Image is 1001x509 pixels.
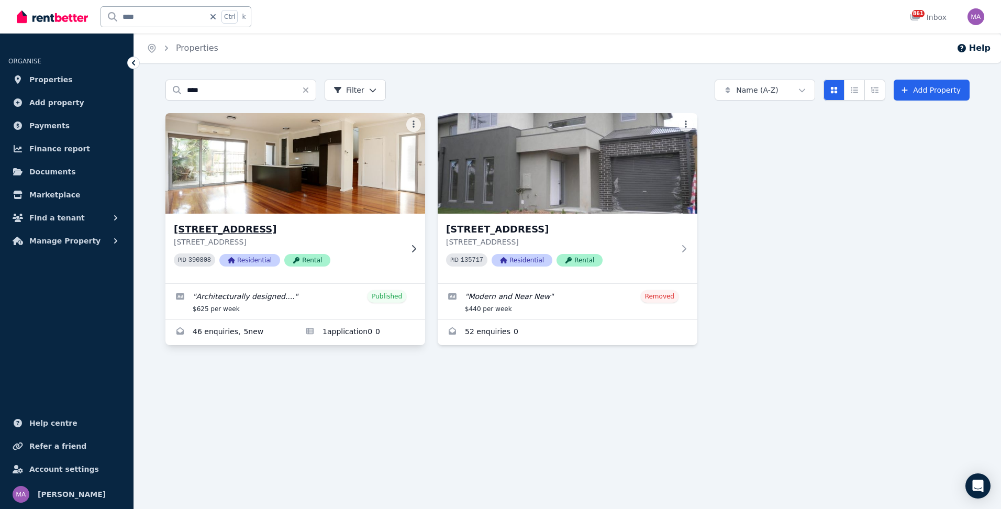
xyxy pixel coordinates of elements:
[965,473,991,499] div: Open Intercom Messenger
[492,254,552,267] span: Residential
[438,113,697,214] img: 3 Iris Avenue, ALTONA NORTH
[17,9,88,25] img: RentBetter
[325,80,386,101] button: Filter
[844,80,865,101] button: Compact list view
[557,254,603,267] span: Rental
[910,12,947,23] div: Inbox
[302,80,316,101] button: Clear search
[165,113,425,283] a: 1 Iris Ave, Brooklyn[STREET_ADDRESS][STREET_ADDRESS]PID 390808ResidentialRental
[29,189,80,201] span: Marketplace
[38,488,106,501] span: [PERSON_NAME]
[679,117,693,132] button: More options
[29,73,73,86] span: Properties
[176,43,218,53] a: Properties
[242,13,246,21] span: k
[295,320,425,345] a: Applications for 1 Iris Ave, Brooklyn
[715,80,815,101] button: Name (A-Z)
[8,138,125,159] a: Finance report
[219,254,280,267] span: Residential
[8,92,125,113] a: Add property
[174,237,402,247] p: [STREET_ADDRESS]
[8,161,125,182] a: Documents
[8,413,125,434] a: Help centre
[8,230,125,251] button: Manage Property
[29,440,86,452] span: Refer a friend
[406,117,421,132] button: More options
[29,212,85,224] span: Find a tenant
[29,165,76,178] span: Documents
[8,436,125,457] a: Refer a friend
[450,257,459,263] small: PID
[438,284,697,319] a: Edit listing: Modern and Near New
[894,80,970,101] a: Add Property
[8,459,125,480] a: Account settings
[438,113,697,283] a: 3 Iris Avenue, ALTONA NORTH[STREET_ADDRESS][STREET_ADDRESS]PID 135717ResidentialRental
[178,257,186,263] small: PID
[446,237,674,247] p: [STREET_ADDRESS]
[165,284,425,319] a: Edit listing: Architecturally designed....
[8,184,125,205] a: Marketplace
[134,34,231,63] nav: Breadcrumb
[461,257,483,264] code: 135717
[13,486,29,503] img: Marc Angelone
[159,110,432,216] img: 1 Iris Ave, Brooklyn
[8,58,41,65] span: ORGANISE
[956,42,991,54] button: Help
[165,320,295,345] a: Enquiries for 1 Iris Ave, Brooklyn
[736,85,778,95] span: Name (A-Z)
[824,80,844,101] button: Card view
[29,142,90,155] span: Finance report
[29,417,77,429] span: Help centre
[446,222,674,237] h3: [STREET_ADDRESS]
[221,10,238,24] span: Ctrl
[174,222,402,237] h3: [STREET_ADDRESS]
[29,235,101,247] span: Manage Property
[8,207,125,228] button: Find a tenant
[188,257,211,264] code: 390808
[29,463,99,475] span: Account settings
[912,10,925,17] span: 861
[824,80,885,101] div: View options
[29,96,84,109] span: Add property
[29,119,70,132] span: Payments
[284,254,330,267] span: Rental
[864,80,885,101] button: Expanded list view
[333,85,364,95] span: Filter
[8,115,125,136] a: Payments
[967,8,984,25] img: Marc Angelone
[438,320,697,345] a: Enquiries for 3 Iris Avenue, ALTONA NORTH
[8,69,125,90] a: Properties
